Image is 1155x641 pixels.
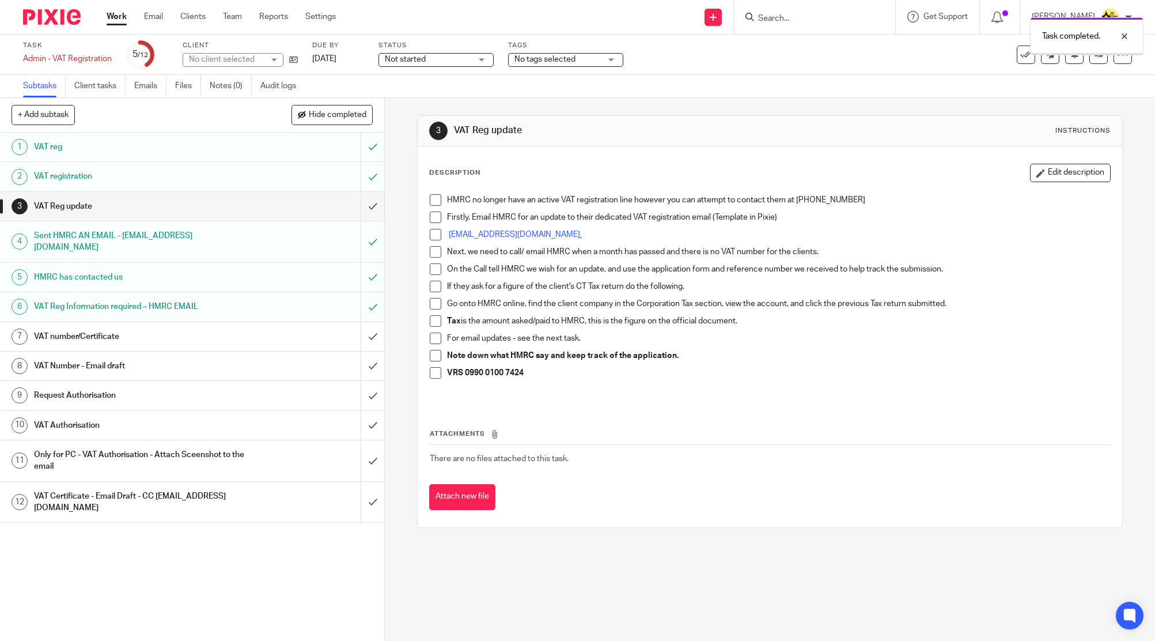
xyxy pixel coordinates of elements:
[447,194,1110,206] p: HMRC no longer have an active VAT registration line however you can attempt to contact them at [P...
[385,55,426,63] span: Not started
[447,246,1110,258] p: Next, we need to call/ email HMRC when a month has passed and there is no VAT number for the clie...
[34,269,244,286] h1: HMRC has contacted us
[12,417,28,433] div: 10
[12,358,28,374] div: 8
[447,369,524,377] strong: VRS 0990 0100 7424
[447,263,1110,275] p: On the Call tell HMRC we wish for an update, and use the application form and reference number we...
[447,212,1110,223] p: Firstly, Email HMRC for an update to their dedicated VAT registration email (Template in Pixie)
[34,446,244,476] h1: Only for PC - VAT Authorisation - Attach Sceenshot to the email
[34,138,244,156] h1: VAT reg
[312,41,364,50] label: Due by
[34,387,244,404] h1: Request Authorisation
[429,122,448,140] div: 3
[23,75,66,97] a: Subtasks
[210,75,252,97] a: Notes (0)
[309,111,366,120] span: Hide completed
[223,11,242,22] a: Team
[430,431,485,437] span: Attachments
[1030,164,1111,182] button: Edit description
[447,315,1110,327] p: is the amount asked/paid to HMRC, this is the figure on the official document.
[312,55,336,63] span: [DATE]
[449,231,580,239] a: [EMAIL_ADDRESS][DOMAIN_NAME]
[34,488,244,517] h1: VAT Certificate - Email Draft - CC [EMAIL_ADDRESS][DOMAIN_NAME]
[23,9,81,25] img: Pixie
[12,387,28,404] div: 9
[138,52,148,58] small: /12
[183,41,298,50] label: Client
[1101,8,1119,27] img: Megan-Starbridge.jpg
[291,105,373,125] button: Hide completed
[430,455,569,463] span: There are no files attached to this task.
[134,75,166,97] a: Emails
[74,75,126,97] a: Client tasks
[34,328,244,345] h1: VAT number/Certificate
[34,417,244,434] h1: VAT Authorisation
[508,41,623,50] label: Tags
[12,453,28,469] div: 11
[447,298,1110,310] p: Go onto HMRC online, find the client company in the Corporation Tax section, view the account, an...
[447,317,461,325] strong: Tax
[447,352,679,360] strong: Note down what HMRC say and keep track of the application.
[180,11,206,22] a: Clients
[189,54,264,65] div: No client selected
[144,11,163,22] a: Email
[34,198,244,215] h1: VAT Reg update
[447,333,1110,344] p: For email updates - see the next task.
[260,75,305,97] a: Audit logs
[34,357,244,375] h1: VAT Number - Email draft
[107,11,127,22] a: Work
[447,281,1110,292] p: If they ask for a figure of the client's CT Tax return do the following.
[1042,31,1100,42] p: Task completed.
[23,41,112,50] label: Task
[12,233,28,250] div: 4
[34,227,244,257] h1: Sent HMRC AN EMAIL - [EMAIL_ADDRESS][DOMAIN_NAME]
[429,168,480,178] p: Description
[514,55,575,63] span: No tags selected
[378,41,494,50] label: Status
[454,125,795,137] h1: VAT Reg update
[132,48,148,61] div: 5
[175,75,201,97] a: Files
[12,169,28,185] div: 2
[12,269,28,285] div: 5
[12,299,28,315] div: 6
[12,494,28,510] div: 12
[12,329,28,345] div: 7
[23,53,112,65] div: Admin - VAT Registration
[34,168,244,185] h1: VAT registration
[34,298,244,315] h1: VAT Reg Information required – HMRC EMAIL
[305,11,336,22] a: Settings
[1055,126,1111,135] div: Instructions
[259,11,288,22] a: Reports
[12,105,75,125] button: + Add subtask
[429,484,495,510] button: Attach new file
[12,198,28,214] div: 3
[12,139,28,155] div: 1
